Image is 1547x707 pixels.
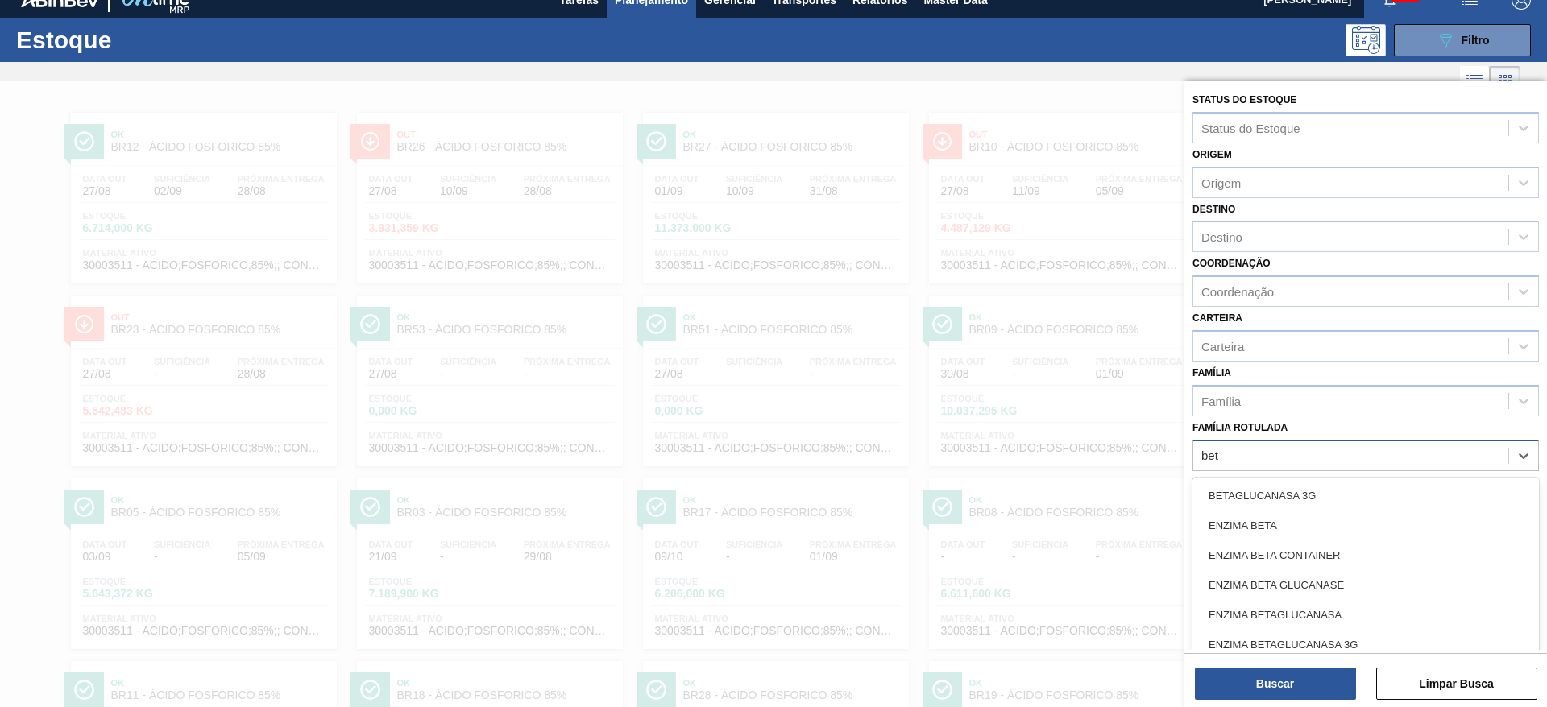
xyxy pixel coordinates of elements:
div: Visão em Cards [1490,66,1520,97]
div: Coordenação [1201,285,1274,299]
div: Família [1201,394,1241,407]
div: BETAGLUCANASA 3G [1192,481,1539,511]
label: Carteira [1192,312,1242,324]
div: Visão em Lista [1460,66,1490,97]
div: ENZIMA BETA [1192,511,1539,540]
h1: Estoque [16,31,257,49]
div: Pogramando: nenhum usuário selecionado [1346,24,1386,56]
div: Destino [1201,230,1242,244]
label: Origem [1192,149,1232,160]
div: ENZIMA BETA GLUCANASE [1192,570,1539,600]
div: ENZIMA BETAGLUCANASA [1192,600,1539,630]
div: ENZIMA BETAGLUCANASA 3G [1192,630,1539,659]
label: Material ativo [1192,477,1273,488]
label: Destino [1192,204,1235,215]
label: Família [1192,367,1231,378]
label: Família Rotulada [1192,422,1288,433]
div: Origem [1201,176,1241,189]
div: ENZIMA BETA CONTAINER [1192,540,1539,570]
span: Filtro [1462,34,1490,47]
button: Filtro [1394,24,1531,56]
label: Status do Estoque [1192,94,1296,105]
label: Coordenação [1192,258,1271,269]
div: Carteira [1201,339,1244,353]
div: Status do Estoque [1201,121,1300,134]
